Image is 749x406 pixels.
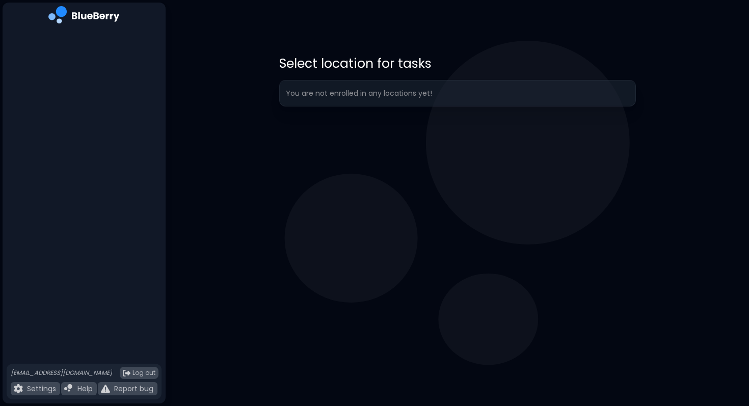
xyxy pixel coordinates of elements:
p: [EMAIL_ADDRESS][DOMAIN_NAME] [11,369,112,377]
p: Report bug [114,384,153,393]
img: file icon [101,384,110,393]
img: file icon [14,384,23,393]
p: Help [77,384,93,393]
img: file icon [64,384,73,393]
p: You are not enrolled in any locations yet! [286,89,432,98]
p: Select location for tasks [279,55,636,72]
span: Log out [132,369,155,377]
img: logout [123,369,130,377]
img: company logo [48,6,120,27]
p: Settings [27,384,56,393]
